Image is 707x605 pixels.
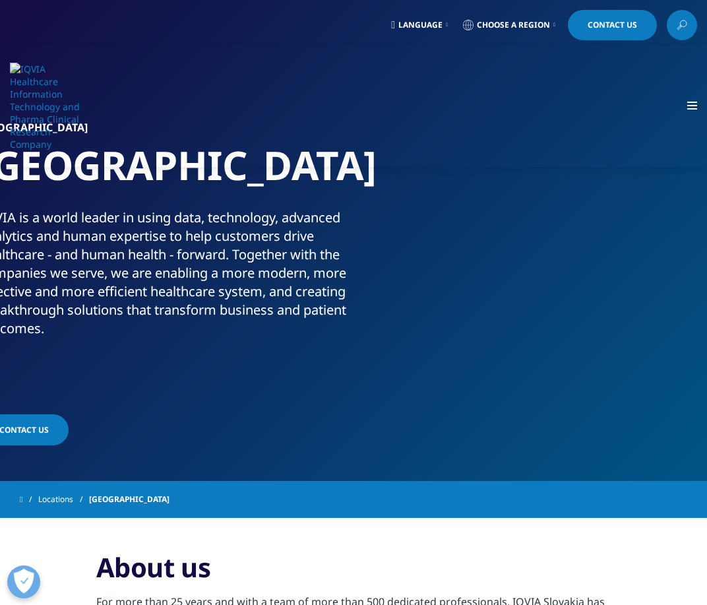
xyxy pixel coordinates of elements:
[398,20,443,30] span: Language
[477,20,550,30] span: Choose a Region
[588,21,637,29] span: Contact Us
[7,565,40,598] button: Otvoriť predvoľby
[10,63,89,150] img: IQVIA Healthcare Information Technology and Pharma Clinical Research Company
[568,10,657,40] a: Contact Us
[96,551,611,594] h3: About us
[89,488,169,511] span: [GEOGRAPHIC_DATA]
[38,488,89,511] a: Locations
